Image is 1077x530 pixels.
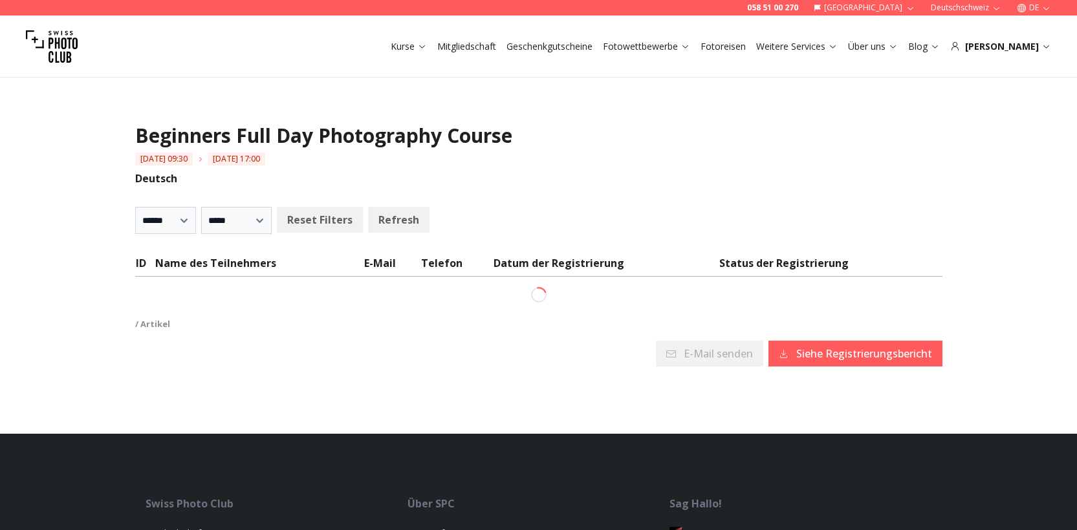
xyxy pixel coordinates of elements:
span: [DATE] 17:00 [208,153,265,165]
a: Fotoreisen [701,40,746,53]
td: Telefon [420,255,494,277]
button: E-Mail senden [656,341,763,366]
a: Mitgliedschaft [437,40,496,53]
div: [PERSON_NAME] [950,40,1051,53]
a: Kurse [391,40,427,53]
b: Refresh [378,212,419,228]
a: Über uns [848,40,898,53]
p: Deutsch [135,171,942,186]
a: Weitere Services [756,40,838,53]
b: Reset Filters [287,212,353,228]
button: Fotoreisen [695,37,751,56]
img: Swiss photo club [26,21,78,72]
b: / Artikel [135,318,170,330]
button: Siehe Registrierungsbericht [768,341,942,366]
a: Blog [908,40,940,53]
button: Refresh [368,207,430,233]
a: Geschenkgutscheine [506,40,593,53]
button: Blog [903,37,945,56]
div: Sag Hallo! [669,496,931,511]
a: Fotowettbewerbe [603,40,690,53]
td: Status der Registrierung [719,255,942,277]
td: ID [135,255,155,277]
span: [DATE] 09:30 [135,153,193,165]
button: Kurse [386,37,432,56]
button: Reset Filters [277,207,363,233]
button: Über uns [843,37,903,56]
td: Datum der Registrierung [493,255,719,277]
div: Swiss Photo Club [146,496,408,511]
button: Weitere Services [751,37,843,56]
button: Mitgliedschaft [432,37,501,56]
button: Fotowettbewerbe [598,37,695,56]
div: Über SPC [408,496,669,511]
a: 058 51 00 270 [747,3,798,13]
h1: Beginners Full Day Photography Course [135,124,942,147]
button: Geschenkgutscheine [501,37,598,56]
td: Name des Teilnehmers [155,255,364,277]
td: E-Mail [364,255,420,277]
